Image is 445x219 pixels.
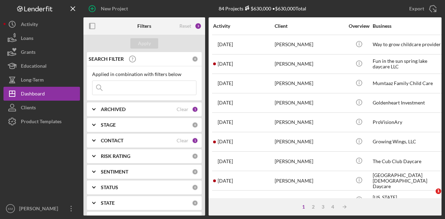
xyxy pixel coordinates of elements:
b: STATUS [101,185,118,190]
div: [PERSON_NAME] [275,152,344,170]
time: 2025-08-19 19:35 [218,139,233,144]
div: Activity [21,17,38,33]
time: 2025-08-25 20:33 [218,100,233,106]
button: Export [402,2,442,16]
div: 0 [192,184,198,191]
div: 4 [328,204,338,210]
div: Overview [346,23,372,29]
button: Apply [130,38,158,49]
div: Mumtaaz Family Child Care [373,74,442,93]
b: SEARCH FILTER [89,56,124,62]
div: Educational [21,59,47,75]
div: [PERSON_NAME] [275,133,344,151]
div: 0 [192,56,198,62]
button: New Project [83,2,135,16]
div: $630,000 [243,6,271,11]
div: 2 [308,204,318,210]
time: 2025-08-22 21:32 [218,119,233,125]
b: STAGE [101,122,116,128]
span: 1 [436,188,441,194]
div: Long-Term [21,73,44,89]
div: New Project [101,2,128,16]
button: Dashboard [3,87,80,101]
button: Educational [3,59,80,73]
div: [PERSON_NAME] [275,55,344,73]
div: Clear [177,138,188,143]
div: [PERSON_NAME] [17,202,63,217]
div: 1 [299,204,308,210]
time: 2025-09-23 02:24 [218,42,233,47]
time: 2025-07-17 04:58 [218,178,233,184]
div: Activity [213,23,274,29]
div: Dashboard [21,87,45,102]
div: 1 [192,106,198,112]
div: [PERSON_NAME] [275,191,344,209]
div: Product Templates [21,115,62,130]
b: ARCHIVED [101,107,126,112]
b: STATE [101,200,115,206]
div: [PERSON_NAME] [275,94,344,112]
div: 84 Projects • $630,000 Total [219,6,306,11]
div: 3 [195,23,202,30]
button: Clients [3,101,80,115]
b: CONTACT [101,138,123,143]
div: Client [275,23,344,29]
b: RISK RATING [101,153,130,159]
button: Grants [3,45,80,59]
button: KM[PERSON_NAME] [3,202,80,216]
div: Grants [21,45,35,61]
div: [GEOGRAPHIC_DATA][DEMOGRAPHIC_DATA] Daycare [373,171,442,190]
time: 2025-08-19 18:43 [218,159,233,164]
div: Reset [179,23,191,29]
button: Loans [3,31,80,45]
div: [PERSON_NAME] [275,171,344,190]
div: 0 [192,122,198,128]
div: The Cub Club Daycare [373,152,442,170]
b: SENTIMENT [101,169,128,175]
button: Activity [3,17,80,31]
div: Goldenheart Investment [373,94,442,112]
div: Loans [21,31,33,47]
time: 2025-09-16 20:05 [218,81,233,86]
div: Way to grow childcare provider [373,35,442,54]
div: 0 [192,169,198,175]
div: [PERSON_NAME] [275,74,344,93]
div: 1 [192,137,198,144]
div: 0 [192,153,198,159]
button: Long-Term [3,73,80,87]
div: [PERSON_NAME] [275,113,344,132]
div: Clear [177,107,188,112]
div: Business [373,23,442,29]
div: Growing Wings, LLC [373,133,442,151]
text: KM [8,207,13,211]
div: Export [409,2,424,16]
div: Fun in the sun spring lake daycare LLC [373,55,442,73]
b: Filters [137,23,151,29]
div: Applied in combination with filters below [92,71,196,77]
time: 2025-09-18 15:21 [218,61,233,67]
div: Clients [21,101,36,116]
button: Product Templates [3,115,80,128]
div: ProVisionAry [373,113,442,132]
div: Apply [138,38,151,49]
time: 2025-07-17 04:29 [218,197,233,203]
iframe: Intercom live chat [421,188,438,205]
div: [US_STATE][GEOGRAPHIC_DATA] [373,191,442,209]
div: [PERSON_NAME] [275,35,344,54]
div: 3 [318,204,328,210]
div: 0 [192,200,198,206]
